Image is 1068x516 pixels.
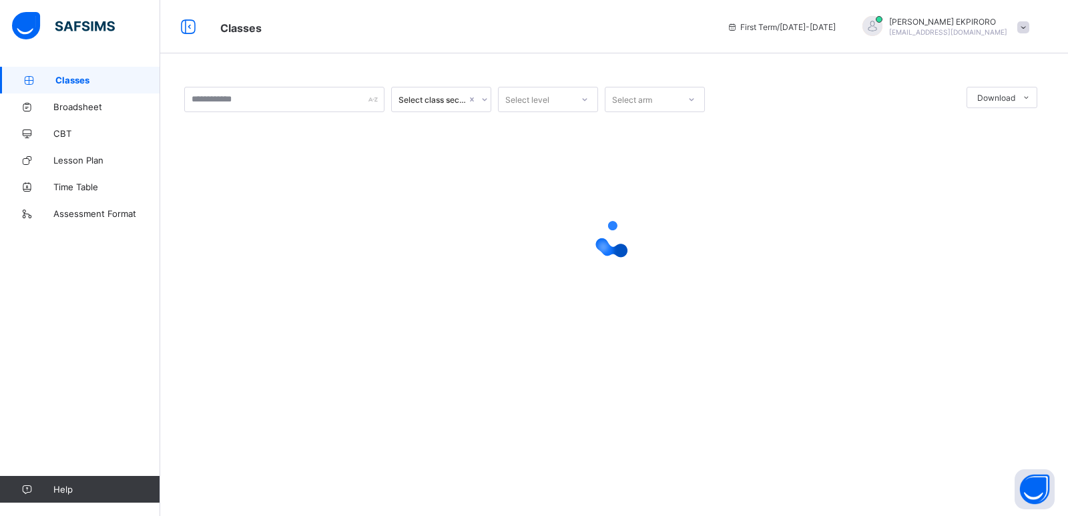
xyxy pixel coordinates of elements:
[53,182,160,192] span: Time Table
[12,12,115,40] img: safsims
[55,75,160,85] span: Classes
[505,87,549,112] div: Select level
[1015,469,1055,509] button: Open asap
[53,155,160,166] span: Lesson Plan
[53,484,160,495] span: Help
[977,93,1015,103] span: Download
[398,95,467,105] div: Select class section
[53,128,160,139] span: CBT
[53,101,160,112] span: Broadsheet
[727,22,836,32] span: session/term information
[849,16,1036,38] div: JOSEPHEKPIRORO
[220,21,262,35] span: Classes
[53,208,160,219] span: Assessment Format
[889,17,1007,27] span: [PERSON_NAME] EKPIRORO
[612,87,652,112] div: Select arm
[889,28,1007,36] span: [EMAIL_ADDRESS][DOMAIN_NAME]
